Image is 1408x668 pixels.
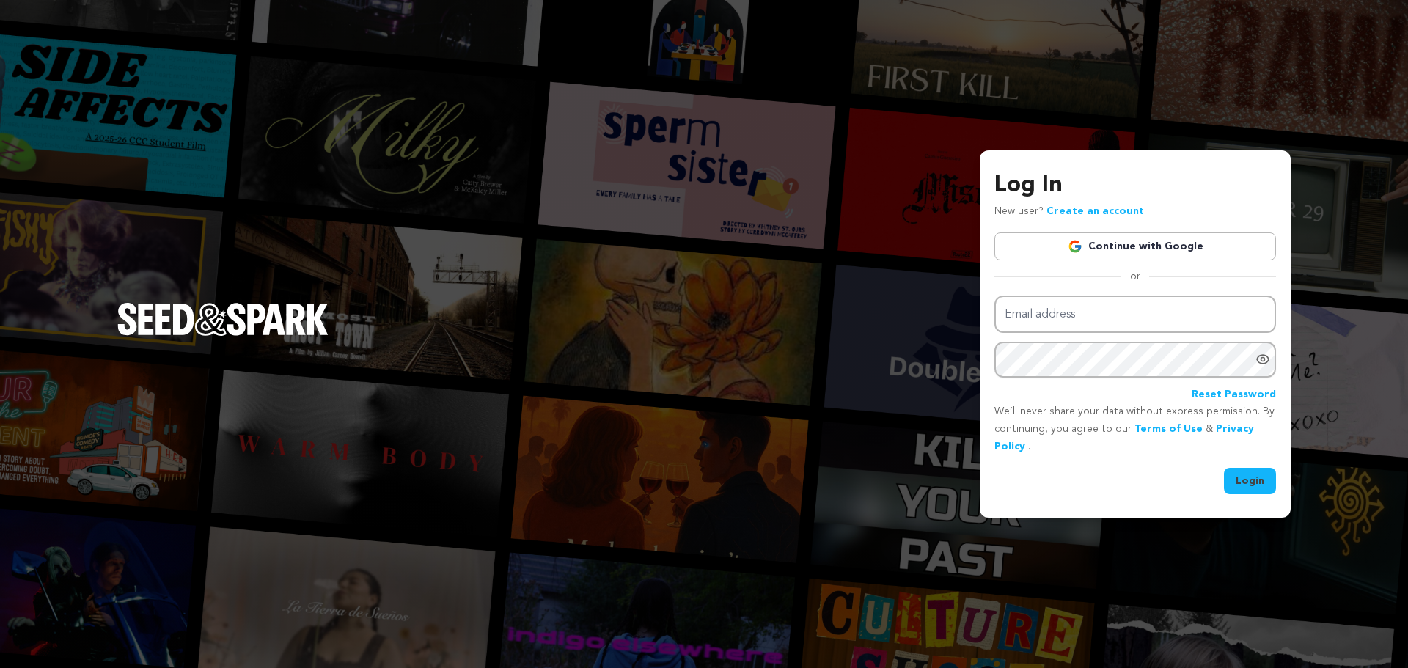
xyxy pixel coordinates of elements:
input: Email address [994,296,1276,333]
span: or [1121,269,1149,284]
img: Seed&Spark Logo [117,303,329,335]
p: New user? [994,203,1144,221]
a: Terms of Use [1134,424,1203,434]
a: Seed&Spark Homepage [117,303,329,364]
a: Privacy Policy [994,424,1254,452]
h3: Log In [994,168,1276,203]
a: Continue with Google [994,232,1276,260]
p: We’ll never share your data without express permission. By continuing, you agree to our & . [994,403,1276,455]
a: Create an account [1046,206,1144,216]
img: Google logo [1068,239,1082,254]
a: Reset Password [1192,386,1276,404]
button: Login [1224,468,1276,494]
a: Show password as plain text. Warning: this will display your password on the screen. [1255,352,1270,367]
